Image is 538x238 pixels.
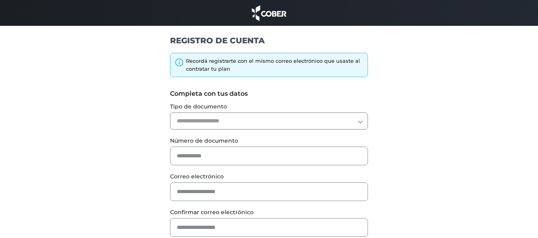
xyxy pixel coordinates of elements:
label: Número de documento [170,137,368,145]
label: Completa con tus datos [170,89,368,99]
img: cober_marca.png [250,4,289,22]
label: Correo electrónico [170,172,368,181]
label: Tipo de documento [170,103,368,111]
h1: REGISTRO DE CUENTA [170,35,368,46]
div: Recordá registrarte con el mismo correo electrónico que usaste al contratar tu plan [186,57,364,73]
label: Confirmar correo electrónico [170,208,368,217]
